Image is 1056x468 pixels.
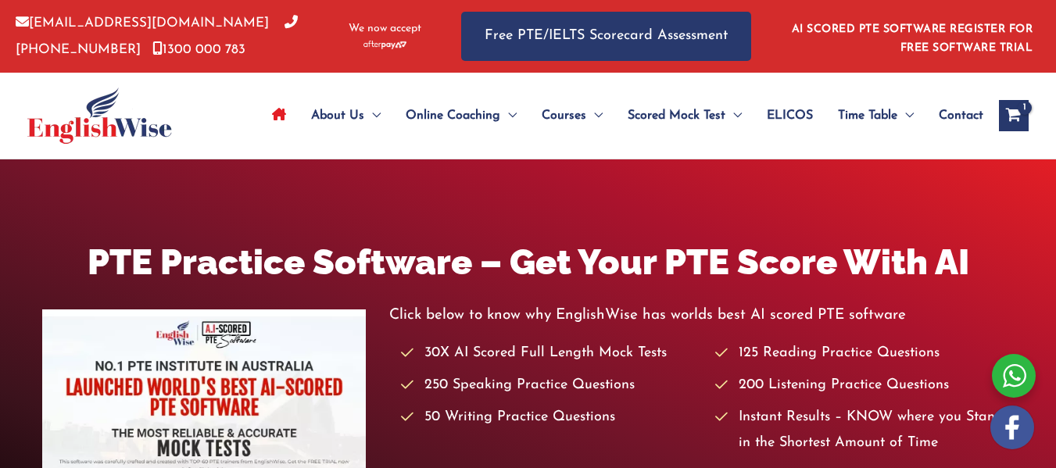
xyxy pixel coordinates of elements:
[42,238,1014,287] h1: PTE Practice Software – Get Your PTE Score With AI
[542,88,586,143] span: Courses
[389,302,1014,328] p: Click below to know why EnglishWise has worlds best AI scored PTE software
[401,405,700,430] li: 50 Writing Practice Questions
[311,88,364,143] span: About Us
[725,88,742,143] span: Menu Toggle
[406,88,500,143] span: Online Coaching
[586,88,603,143] span: Menu Toggle
[364,88,381,143] span: Menu Toggle
[990,405,1034,449] img: white-facebook.png
[152,43,245,56] a: 1300 000 783
[754,88,825,143] a: ELICOS
[260,88,983,143] nav: Site Navigation: Main Menu
[349,21,421,37] span: We now accept
[27,88,172,144] img: cropped-ew-logo
[926,88,983,143] a: Contact
[825,88,926,143] a: Time TableMenu Toggle
[16,16,269,30] a: [EMAIL_ADDRESS][DOMAIN_NAME]
[628,88,725,143] span: Scored Mock Test
[363,41,406,49] img: Afterpay-Logo
[529,88,615,143] a: CoursesMenu Toggle
[897,88,914,143] span: Menu Toggle
[715,341,1014,366] li: 125 Reading Practice Questions
[500,88,517,143] span: Menu Toggle
[715,373,1014,398] li: 200 Listening Practice Questions
[939,88,983,143] span: Contact
[792,23,1033,54] a: AI SCORED PTE SOFTWARE REGISTER FOR FREE SOFTWARE TRIAL
[838,88,897,143] span: Time Table
[767,88,813,143] span: ELICOS
[782,11,1040,62] aside: Header Widget 1
[461,12,751,61] a: Free PTE/IELTS Scorecard Assessment
[16,16,298,55] a: [PHONE_NUMBER]
[999,100,1029,131] a: View Shopping Cart, 1 items
[401,341,700,366] li: 30X AI Scored Full Length Mock Tests
[299,88,393,143] a: About UsMenu Toggle
[615,88,754,143] a: Scored Mock TestMenu Toggle
[401,373,700,398] li: 250 Speaking Practice Questions
[393,88,529,143] a: Online CoachingMenu Toggle
[715,405,1014,457] li: Instant Results – KNOW where you Stand in the Shortest Amount of Time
